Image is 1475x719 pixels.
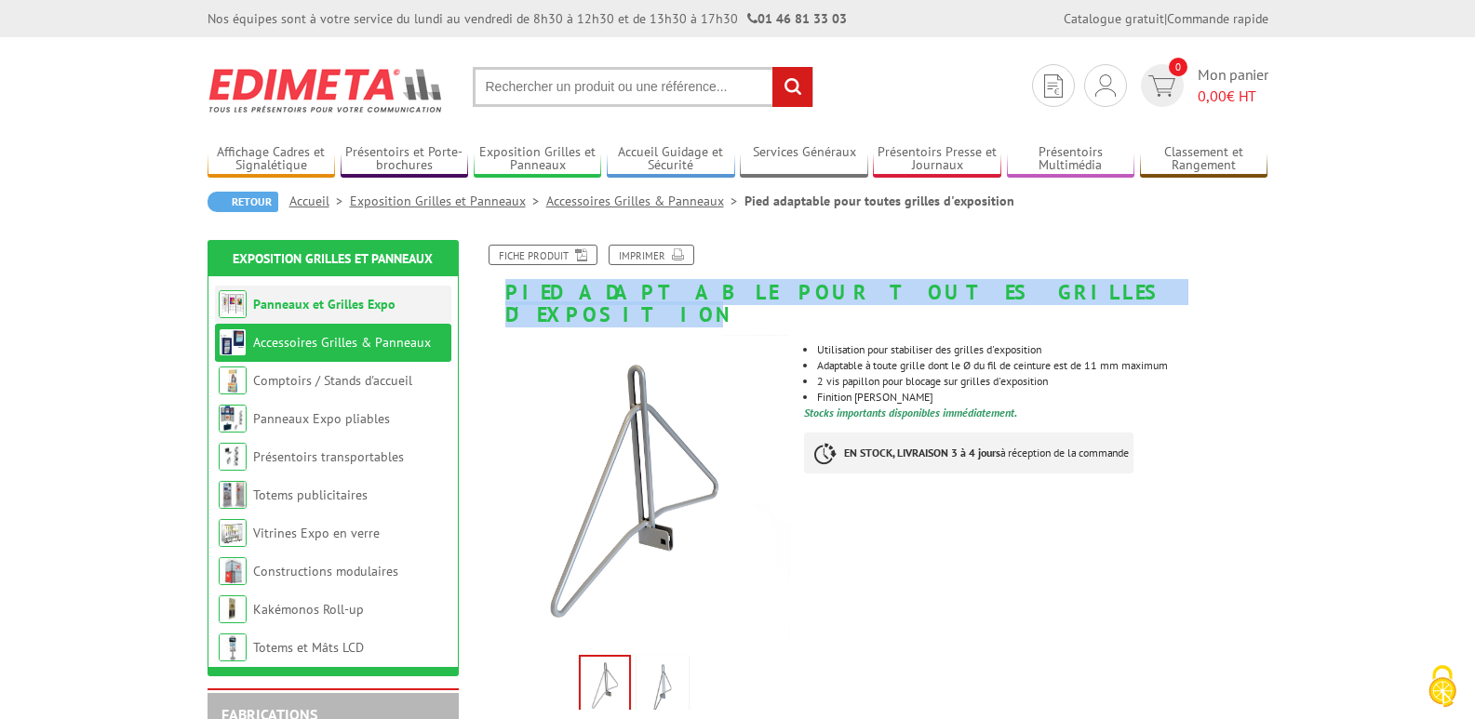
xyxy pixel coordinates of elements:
[804,406,1017,419] font: Stocks importants disponibles immédiatement.
[1419,663,1466,710] img: Cookies (fenêtre modale)
[1064,10,1164,27] a: Catalogue gratuit
[1198,87,1227,105] span: 0,00
[744,192,1014,210] li: Pied adaptable pour toutes grilles d'exposition
[772,67,812,107] input: rechercher
[1044,74,1063,98] img: devis rapide
[341,144,469,175] a: Présentoirs et Porte-brochures
[1198,64,1268,107] span: Mon panier
[817,344,1267,355] li: Utilisation pour stabiliser des grilles d'exposition
[253,525,380,541] a: Vitrines Expo en verre
[581,657,629,714] img: 216018_pied_grille_expo.jpg
[1148,75,1175,97] img: devis rapide
[546,193,744,209] a: Accessoires Grilles & Panneaux
[289,193,350,209] a: Accueil
[253,639,364,656] a: Totems et Mâts LCD
[817,360,1267,371] li: Adaptable à toute grille dont le Ø du fil de ceinture est de 11 mm maximum
[817,392,1267,403] li: Finition [PERSON_NAME]
[1140,144,1268,175] a: Classement et Rangement
[219,405,247,433] img: Panneaux Expo pliables
[219,328,247,356] img: Accessoires Grilles & Panneaux
[219,557,247,585] img: Constructions modulaires
[233,250,433,267] a: Exposition Grilles et Panneaux
[609,245,694,265] a: Imprimer
[463,245,1282,326] h1: Pied adaptable pour toutes grilles d'exposition
[350,193,546,209] a: Exposition Grilles et Panneaux
[253,601,364,618] a: Kakémonos Roll-up
[219,633,247,661] img: Totems et Mâts LCD
[747,10,847,27] strong: 01 46 81 33 03
[873,144,1001,175] a: Présentoirs Presse et Journaux
[1007,144,1135,175] a: Présentoirs Multimédia
[208,56,445,125] img: Edimeta
[1136,64,1268,107] a: devis rapide 0 Mon panier 0,00€ HT
[1198,86,1268,107] span: € HT
[219,481,247,509] img: Totems publicitaires
[253,486,368,503] a: Totems publicitaires
[208,192,278,212] a: Retour
[1064,9,1268,28] div: |
[473,67,813,107] input: Rechercher un produit ou une référence...
[253,334,431,351] a: Accessoires Grilles & Panneaux
[219,366,247,394] img: Comptoirs / Stands d'accueil
[817,376,1267,387] li: 2 vis papillon pour blocage sur grilles d'exposition
[253,410,390,427] a: Panneaux Expo pliables
[1095,74,1116,97] img: devis rapide
[208,144,336,175] a: Affichage Cadres et Signalétique
[253,296,396,313] a: Panneaux et Grilles Expo
[477,335,791,648] img: 216018_pied_grille_expo.jpg
[1169,58,1187,76] span: 0
[219,595,247,623] img: Kakémonos Roll-up
[253,372,412,389] a: Comptoirs / Stands d'accueil
[1167,10,1268,27] a: Commande rapide
[489,245,597,265] a: Fiche produit
[740,144,868,175] a: Services Généraux
[474,144,602,175] a: Exposition Grilles et Panneaux
[1410,656,1475,719] button: Cookies (fenêtre modale)
[219,443,247,471] img: Présentoirs transportables
[844,446,1000,459] strong: EN STOCK, LIVRAISON 3 à 4 jours
[253,448,404,465] a: Présentoirs transportables
[607,144,735,175] a: Accueil Guidage et Sécurité
[219,290,247,318] img: Panneaux et Grilles Expo
[219,519,247,547] img: Vitrines Expo en verre
[804,433,1133,473] p: à réception de la commande
[208,9,847,28] div: Nos équipes sont à votre service du lundi au vendredi de 8h30 à 12h30 et de 13h30 à 17h30
[253,563,398,579] a: Constructions modulaires
[640,659,685,716] img: 216018_pied_grille.jpg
